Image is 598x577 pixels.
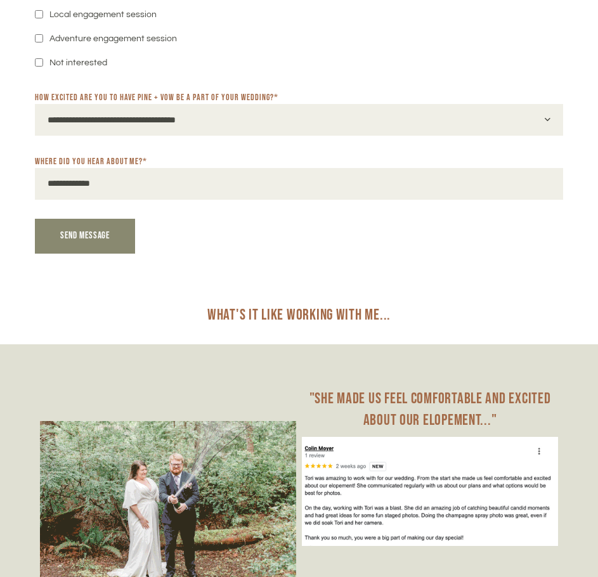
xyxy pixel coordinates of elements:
[35,92,278,103] label: How excited are you to have Pine + Vow be a part of your wedding?
[35,304,563,326] h2: What's it like working with me...
[60,230,110,242] span: Send Message
[49,30,177,48] label: Adventure engagement session
[49,6,157,23] label: Local engagement session
[35,156,147,167] label: Where did you hear about me?
[309,389,554,429] span: "She made us feel comfortable and excited about our elopement..."
[49,54,107,72] label: Not interested
[35,219,135,254] button: Send Message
